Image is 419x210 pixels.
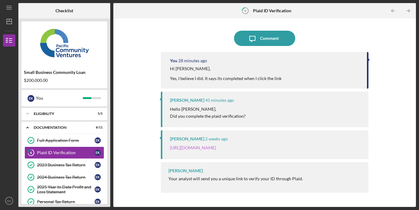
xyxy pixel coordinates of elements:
button: EK [3,195,15,207]
div: E K [28,95,34,102]
div: 2023 Business Tax Return [37,162,95,167]
div: $200,000.00 [24,78,105,83]
time: 2025-09-22 21:13 [178,58,207,63]
div: 2024 Business Tax Return [37,175,95,180]
div: E K [95,186,101,193]
a: 6Plaid ID VerificationEK [25,147,104,159]
div: [PERSON_NAME] [170,98,204,103]
div: You [36,93,83,103]
a: 2023 Business Tax ReturnEK [25,159,104,171]
tspan: 6 [244,9,247,13]
div: Hi [PERSON_NAME], Yes, I believe I did. It says its completed when I click the link [170,66,281,81]
a: 2024 Business Tax ReturnEK [25,171,104,183]
div: E K [95,199,101,205]
a: [URL][DOMAIN_NAME] [170,145,216,150]
div: 5 / 5 [92,112,103,116]
div: E K [95,162,101,168]
div: Plaid ID Verification [37,150,95,155]
div: 8 / 11 [92,126,103,129]
time: 2025-09-05 20:36 [205,136,228,141]
div: [PERSON_NAME] [168,168,203,173]
div: Small Business Community Loan [24,70,105,75]
p: Did you complete the plaid verification? [170,113,246,120]
div: Full Application Form [37,138,95,143]
div: Eligibility [34,112,87,116]
div: Comment [260,31,279,46]
b: Checklist [55,8,73,13]
div: Personal Tax Return [37,199,95,204]
div: [PERSON_NAME] [170,136,204,141]
a: Personal Tax ReturnEK [25,196,104,208]
div: You [170,58,177,63]
div: 2025 Year to Date Profit and Loss Statement [37,185,95,194]
a: 2025 Year to Date Profit and Loss StatementEK [25,183,104,196]
div: E K [95,137,101,143]
div: Documentation [34,126,87,129]
tspan: 6 [30,151,32,155]
div: Your analyst will send you a unique link to verify your ID through Plaid. [168,176,303,181]
p: Hello [PERSON_NAME], [170,106,246,113]
button: Comment [234,31,295,46]
a: Full Application FormEK [25,134,104,147]
time: 2025-09-22 20:56 [205,98,234,103]
text: EK [7,199,11,203]
b: Plaid ID Verification [253,8,291,13]
img: Product logo [21,25,107,61]
div: E K [95,150,101,156]
div: E K [95,174,101,180]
